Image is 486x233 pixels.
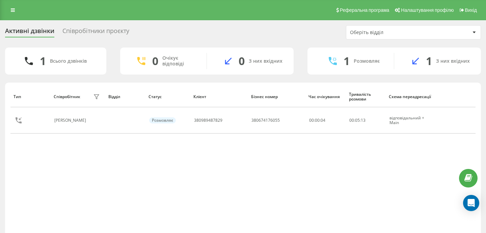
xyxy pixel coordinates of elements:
div: Розмовляє [354,58,380,64]
div: 1 [344,55,350,67]
span: Вихід [465,7,477,13]
div: 380674176055 [251,118,280,123]
div: Активні дзвінки [5,27,54,38]
div: відповідальний + Main [389,116,432,125]
div: З них вхідних [436,58,470,64]
div: Співробітник [54,94,80,99]
div: Всього дзвінків [50,58,87,64]
div: 380989487829 [194,118,222,123]
div: 00:00:04 [309,118,342,123]
div: Open Intercom Messenger [463,195,479,211]
div: 0 [239,55,245,67]
div: 0 [152,55,158,67]
div: Очікує відповіді [162,55,196,67]
span: Реферальна програма [340,7,389,13]
div: Відділ [108,94,142,99]
span: 13 [361,117,366,123]
div: 1 [426,55,432,67]
div: 1 [40,55,46,67]
div: Розмовляє [149,117,176,123]
span: 00 [349,117,354,123]
span: Налаштування профілю [401,7,454,13]
div: : : [349,118,366,123]
div: Схема переадресації [389,94,432,99]
div: Оберіть відділ [350,30,431,35]
div: Тип [13,94,47,99]
div: Клієнт [193,94,245,99]
span: 05 [355,117,360,123]
div: Співробітники проєкту [62,27,129,38]
div: З них вхідних [249,58,282,64]
div: Тривалість розмови [349,92,383,102]
div: Бізнес номер [251,94,302,99]
div: [PERSON_NAME] [54,118,88,123]
div: Час очікування [308,94,342,99]
div: Статус [148,94,187,99]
